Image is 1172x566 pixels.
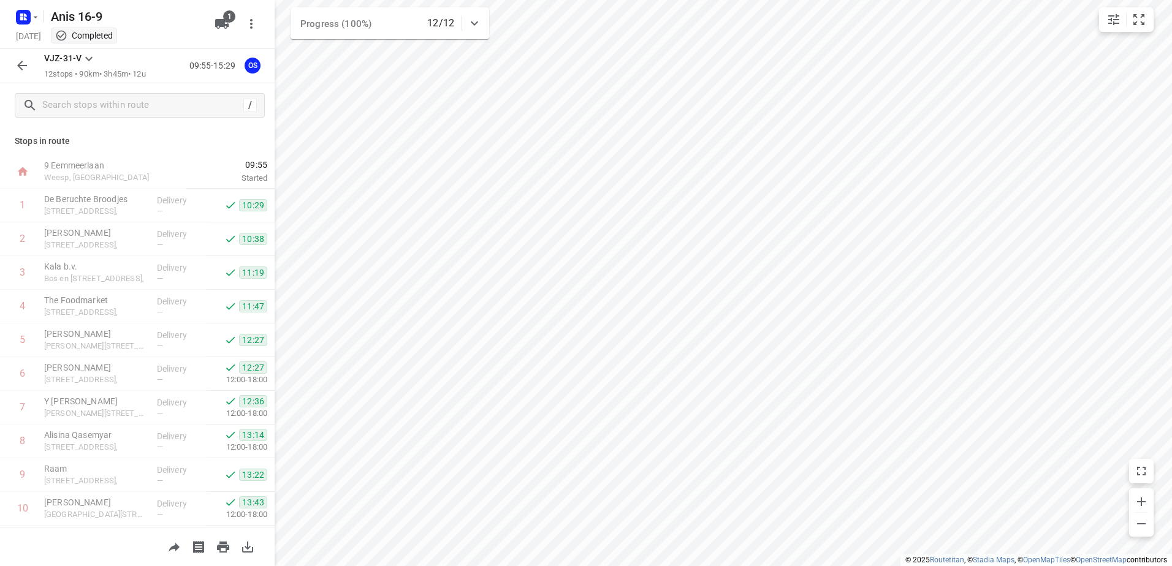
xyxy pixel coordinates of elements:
[157,510,163,519] span: —
[157,396,202,409] p: Delivery
[20,266,25,278] div: 3
[239,199,267,211] span: 10:29
[157,228,202,240] p: Delivery
[44,306,147,319] p: [STREET_ADDRESS],
[239,233,267,245] span: 10:38
[224,300,237,312] svg: Done
[239,300,267,312] span: 11:47
[44,361,147,374] p: [PERSON_NAME]
[44,227,147,239] p: [PERSON_NAME]
[157,409,163,418] span: —
[44,193,147,205] p: De Beruchte Broodjes
[44,172,172,184] p: Weesp, [GEOGRAPHIC_DATA]
[157,464,202,476] p: Delivery
[157,341,163,350] span: —
[207,441,267,453] p: 12:00-18:00
[44,395,147,407] p: Y [PERSON_NAME]
[211,540,235,552] span: Print route
[44,260,147,273] p: Kala b.v.
[157,497,202,510] p: Delivery
[300,18,371,29] span: Progress (100%)
[224,199,237,211] svg: Done
[44,340,147,352] p: Martini van Geffenstraat 29C,
[240,59,265,71] span: Assigned to Olivier S.
[291,7,489,39] div: Progress (100%)12/12
[243,99,257,112] div: /
[239,361,267,374] span: 12:27
[44,328,147,340] p: [PERSON_NAME]
[44,273,147,285] p: Bos en [STREET_ADDRESS],
[224,266,237,279] svg: Done
[239,12,264,36] button: More
[157,308,163,317] span: —
[44,69,146,80] p: 12 stops • 90km • 3h45m • 12u
[1099,7,1154,32] div: small contained button group
[905,556,1167,564] li: © 2025 , © , © © contributors
[157,194,202,206] p: Delivery
[239,469,267,481] span: 13:22
[157,240,163,249] span: —
[157,274,163,283] span: —
[207,508,267,521] p: 12:00-18:00
[235,540,260,552] span: Download route
[224,496,237,508] svg: Done
[224,429,237,441] svg: Done
[44,475,147,487] p: [STREET_ADDRESS],
[973,556,1014,564] a: Stadia Maps
[44,205,147,217] p: [STREET_ADDRESS],
[44,508,147,521] p: Kromme Mijdrechtstraat 44,
[157,329,202,341] p: Delivery
[20,233,25,244] div: 2
[44,429,147,441] p: Alisina Qasemyar
[20,300,25,312] div: 4
[20,435,25,447] div: 8
[239,334,267,346] span: 12:27
[224,361,237,374] svg: Done
[223,10,235,23] span: 1
[239,496,267,508] span: 13:43
[157,262,202,274] p: Delivery
[20,368,25,379] div: 6
[207,374,267,386] p: 12:00-18:00
[1076,556,1127,564] a: OpenStreetMap
[930,556,964,564] a: Routetitan
[44,407,147,420] p: [PERSON_NAME][STREET_ADDRESS],
[162,540,186,552] span: Share route
[224,469,237,481] svg: Done
[157,476,163,485] span: —
[157,295,202,308] p: Delivery
[1102,7,1126,32] button: Map settings
[17,502,28,514] div: 10
[157,363,202,375] p: Delivery
[20,199,25,211] div: 1
[157,206,163,216] span: —
[186,159,267,171] span: 09:55
[44,462,147,475] p: Raam
[157,430,202,442] p: Delivery
[189,59,240,72] p: 09:55-15:29
[207,407,267,420] p: 12:00-18:00
[44,374,147,386] p: [STREET_ADDRESS],
[44,52,82,65] p: VJZ-31-V
[224,233,237,245] svg: Done
[44,294,147,306] p: The Foodmarket
[210,12,234,36] button: 1
[186,540,211,552] span: Print shipping labels
[186,172,267,184] p: Started
[239,429,267,441] span: 13:14
[44,496,147,508] p: [PERSON_NAME]
[239,266,267,279] span: 11:19
[44,239,147,251] p: Eerste Oosterparkstraat 251A,
[20,334,25,345] div: 5
[224,395,237,407] svg: Done
[55,29,113,42] div: This project completed. You cannot make any changes to it.
[239,395,267,407] span: 12:36
[44,159,172,172] p: 9 Eemmeerlaan
[157,442,163,451] span: —
[44,441,147,453] p: [STREET_ADDRESS],
[157,375,163,384] span: —
[1023,556,1070,564] a: OpenMapTiles
[20,469,25,480] div: 9
[15,135,260,148] p: Stops in route
[42,96,243,115] input: Search stops within route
